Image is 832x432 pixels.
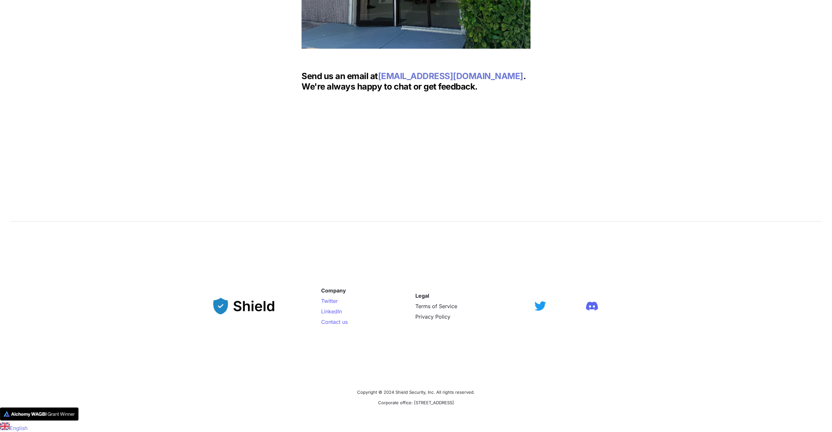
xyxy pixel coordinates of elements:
span: Copyright © 2024 Shield Security, Inc. All rights reserved. [357,390,475,395]
strong: Legal [415,292,429,299]
strong: Company [321,287,346,294]
span: [EMAIL_ADDRESS][DOMAIN_NAME] [378,71,523,81]
span: Corporate office: [STREET_ADDRESS] [378,400,454,405]
a: LinkedIn [321,308,342,315]
span: Send us an email at [302,71,378,81]
a: Privacy Policy [415,313,450,320]
a: Twitter [321,298,338,304]
a: [EMAIL_ADDRESS][DOMAIN_NAME] [378,74,523,80]
span: . We're always happy to chat or get feedback. [302,71,528,92]
a: Terms of Service [415,303,457,309]
a: Contact us [321,319,348,325]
